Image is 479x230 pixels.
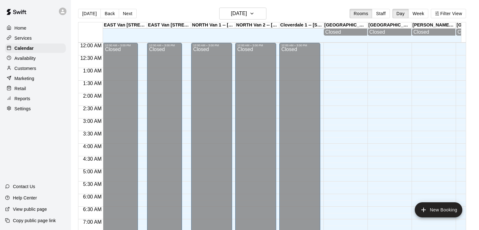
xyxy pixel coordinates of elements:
button: [DATE] [219,8,266,20]
span: 1:00 AM [82,68,103,73]
div: Cloverdale 1 -- [STREET_ADDRESS] [279,22,323,28]
span: 12:30 AM [79,55,103,61]
a: Home [5,23,66,33]
span: 4:00 AM [82,144,103,149]
div: [GEOGRAPHIC_DATA] 2 -- [STREET_ADDRESS] [368,22,412,28]
a: Calendar [5,43,66,53]
p: Settings [14,106,31,112]
p: Retail [14,85,26,92]
p: Services [14,35,32,41]
a: Services [5,33,66,43]
div: Closed [369,29,410,35]
div: 12:00 AM – 3:00 PM [105,44,136,47]
p: Availability [14,55,36,61]
p: View public page [13,206,47,212]
div: NORTH Van 2 -- [STREET_ADDRESS] [235,22,279,28]
div: 12:00 AM – 3:00 PM [149,44,180,47]
div: NORTH Van 1 -- [STREET_ADDRESS] [191,22,235,28]
p: Copy public page link [13,217,56,224]
span: 12:00 AM [79,43,103,48]
button: Day [392,9,409,18]
a: Customers [5,64,66,73]
span: 1:30 AM [82,81,103,86]
a: Marketing [5,74,66,83]
span: 4:30 AM [82,156,103,162]
span: 5:30 AM [82,181,103,187]
button: Next [119,9,136,18]
span: 3:00 AM [82,118,103,124]
span: 3:30 AM [82,131,103,136]
span: 6:30 AM [82,207,103,212]
div: 12:00 AM – 3:00 PM [193,44,230,47]
span: 6:00 AM [82,194,103,199]
button: [DATE] [78,9,101,18]
button: Staff [372,9,390,18]
h6: [DATE] [231,9,247,18]
div: 12:00 AM – 3:00 PM [281,44,318,47]
button: Back [100,9,119,18]
p: Marketing [14,75,34,82]
div: EAST Van [STREET_ADDRESS] [147,22,191,28]
div: 12:00 AM – 3:00 PM [237,44,274,47]
p: Home [14,25,26,31]
a: Retail [5,84,66,93]
button: Rooms [350,9,372,18]
p: Help Center [13,195,37,201]
p: Reports [14,95,30,102]
a: Availability [5,54,66,63]
p: Calendar [14,45,34,51]
span: 2:00 AM [82,93,103,99]
p: Contact Us [13,183,35,190]
button: Week [408,9,428,18]
button: Filter View [431,9,466,18]
span: 2:30 AM [82,106,103,111]
a: Reports [5,94,66,103]
span: 7:00 AM [82,219,103,225]
span: 5:00 AM [82,169,103,174]
div: [GEOGRAPHIC_DATA] [STREET_ADDRESS] [323,22,368,28]
div: Closed [325,29,366,35]
div: [PERSON_NAME] Park - [STREET_ADDRESS] [412,22,456,28]
button: add [415,202,462,217]
a: Settings [5,104,66,113]
p: Customers [14,65,36,72]
div: Closed [413,29,454,35]
div: EAST Van [STREET_ADDRESS] [103,22,147,28]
